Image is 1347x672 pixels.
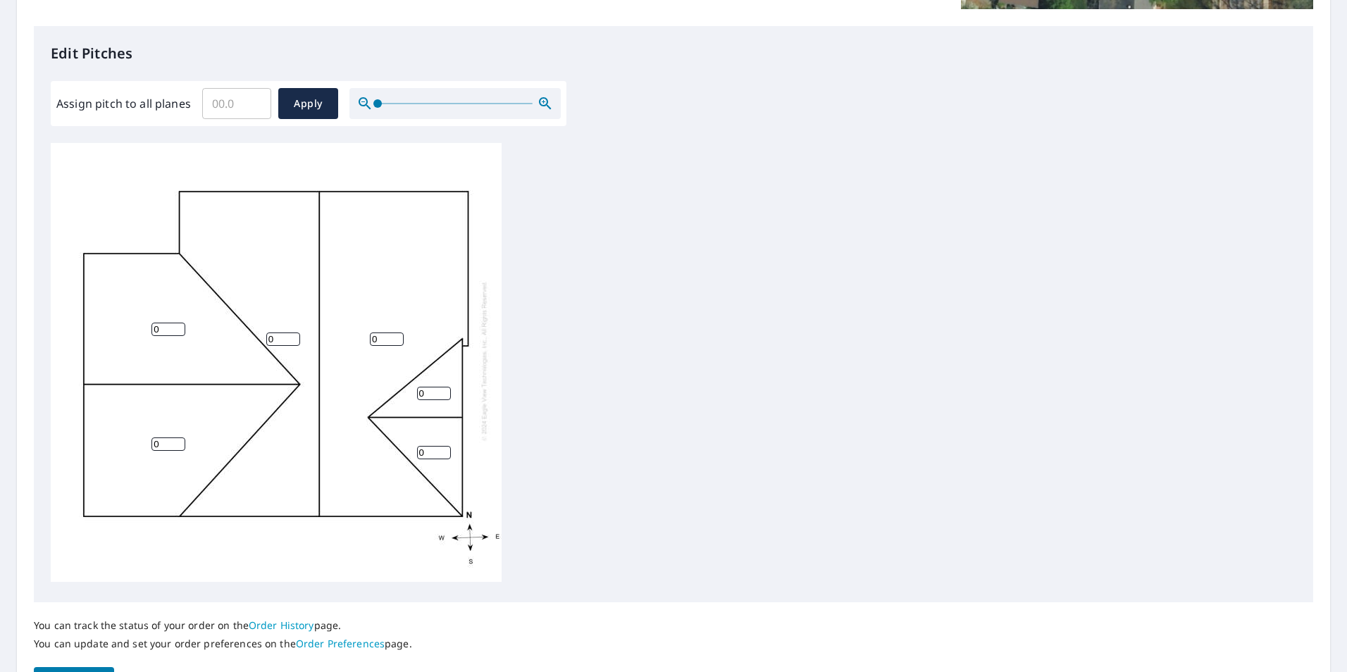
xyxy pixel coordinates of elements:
p: You can track the status of your order on the page. [34,619,412,632]
label: Assign pitch to all planes [56,95,191,112]
span: Apply [290,95,327,113]
p: You can update and set your order preferences on the page. [34,637,412,650]
a: Order History [249,618,314,632]
a: Order Preferences [296,637,385,650]
input: 00.0 [202,84,271,123]
p: Edit Pitches [51,43,1296,64]
button: Apply [278,88,338,119]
